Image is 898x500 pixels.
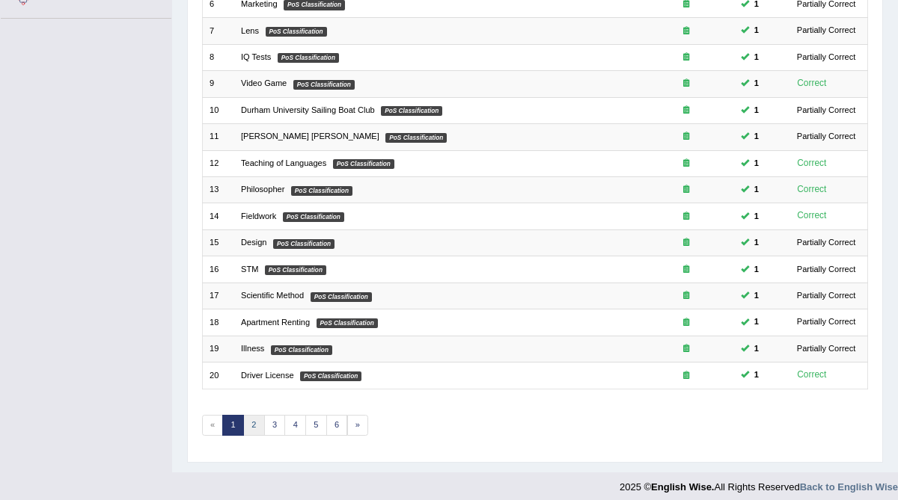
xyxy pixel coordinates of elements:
[222,415,244,436] a: 1
[792,24,861,37] div: Partially Correct
[293,80,355,90] em: PoS Classification
[792,76,831,91] div: Correct
[646,370,727,382] div: Exam occurring question
[326,415,348,436] a: 6
[749,77,763,90] span: You can still take this question
[266,27,327,37] em: PoS Classification
[202,415,224,436] span: «
[264,415,286,436] a: 3
[381,106,442,116] em: PoS Classification
[646,211,727,223] div: Exam occurring question
[202,177,234,203] td: 13
[278,53,339,63] em: PoS Classification
[305,415,327,436] a: 5
[792,130,861,143] div: Partially Correct
[749,183,763,197] span: You can still take this question
[273,239,335,249] em: PoS Classification
[749,130,763,143] span: You can still take this question
[792,263,861,277] div: Partially Correct
[317,318,378,328] em: PoS Classification
[311,292,372,302] em: PoS Classification
[241,105,375,114] a: Durham University Sailing Boat Club
[241,26,259,35] a: Lens
[646,317,727,329] div: Exam occurring question
[241,238,266,247] a: Design
[792,368,831,383] div: Correct
[749,315,763,329] span: You can still take this question
[202,229,234,256] td: 15
[749,342,763,356] span: You can still take this question
[620,472,898,494] div: 2025 © All Rights Reserved
[202,44,234,70] td: 8
[243,415,265,436] a: 2
[241,291,304,300] a: Scientific Method
[792,236,861,250] div: Partially Correct
[792,342,861,356] div: Partially Correct
[333,159,394,169] em: PoS Classification
[646,184,727,196] div: Exam occurring question
[646,131,727,143] div: Exam occurring question
[241,344,264,353] a: Illness
[291,186,352,196] em: PoS Classification
[300,371,361,381] em: PoS Classification
[646,105,727,117] div: Exam occurring question
[265,265,326,275] em: PoS Classification
[646,290,727,302] div: Exam occurring question
[202,362,234,389] td: 20
[241,265,258,274] a: STM
[792,156,831,171] div: Correct
[385,133,447,143] em: PoS Classification
[241,371,294,380] a: Driver License
[749,368,763,382] span: You can still take this question
[792,209,831,223] div: Correct
[202,18,234,44] td: 7
[202,256,234,283] td: 16
[792,182,831,197] div: Correct
[792,104,861,117] div: Partially Correct
[241,318,310,327] a: Apartment Renting
[646,25,727,37] div: Exam occurring question
[792,51,861,64] div: Partially Correct
[271,345,332,355] em: PoS Classification
[646,264,727,276] div: Exam occurring question
[749,104,763,117] span: You can still take this question
[800,481,898,493] a: Back to English Wise
[749,289,763,303] span: You can still take this question
[241,185,284,194] a: Philosopher
[202,71,234,97] td: 9
[749,157,763,170] span: You can still take this question
[749,236,763,250] span: You can still take this question
[202,283,234,309] td: 17
[202,97,234,123] td: 10
[646,343,727,355] div: Exam occurring question
[241,132,379,141] a: [PERSON_NAME] [PERSON_NAME]
[284,415,306,436] a: 4
[749,51,763,64] span: You can still take this question
[241,52,271,61] a: IQ Tests
[651,481,714,493] strong: English Wise.
[749,24,763,37] span: You can still take this question
[202,150,234,176] td: 12
[646,78,727,90] div: Exam occurring question
[283,212,344,222] em: PoS Classification
[241,158,326,167] a: Teaching of Languages
[646,158,727,170] div: Exam occurring question
[646,52,727,64] div: Exam occurring question
[792,315,861,329] div: Partially Correct
[202,336,234,362] td: 19
[792,289,861,303] div: Partially Correct
[347,415,369,436] a: »
[202,203,234,229] td: 14
[646,237,727,249] div: Exam occurring question
[749,210,763,223] span: You can still take this question
[749,263,763,277] span: You can still take this question
[241,212,276,220] a: Fieldwork
[202,309,234,336] td: 18
[241,78,287,87] a: Video Game
[202,124,234,150] td: 11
